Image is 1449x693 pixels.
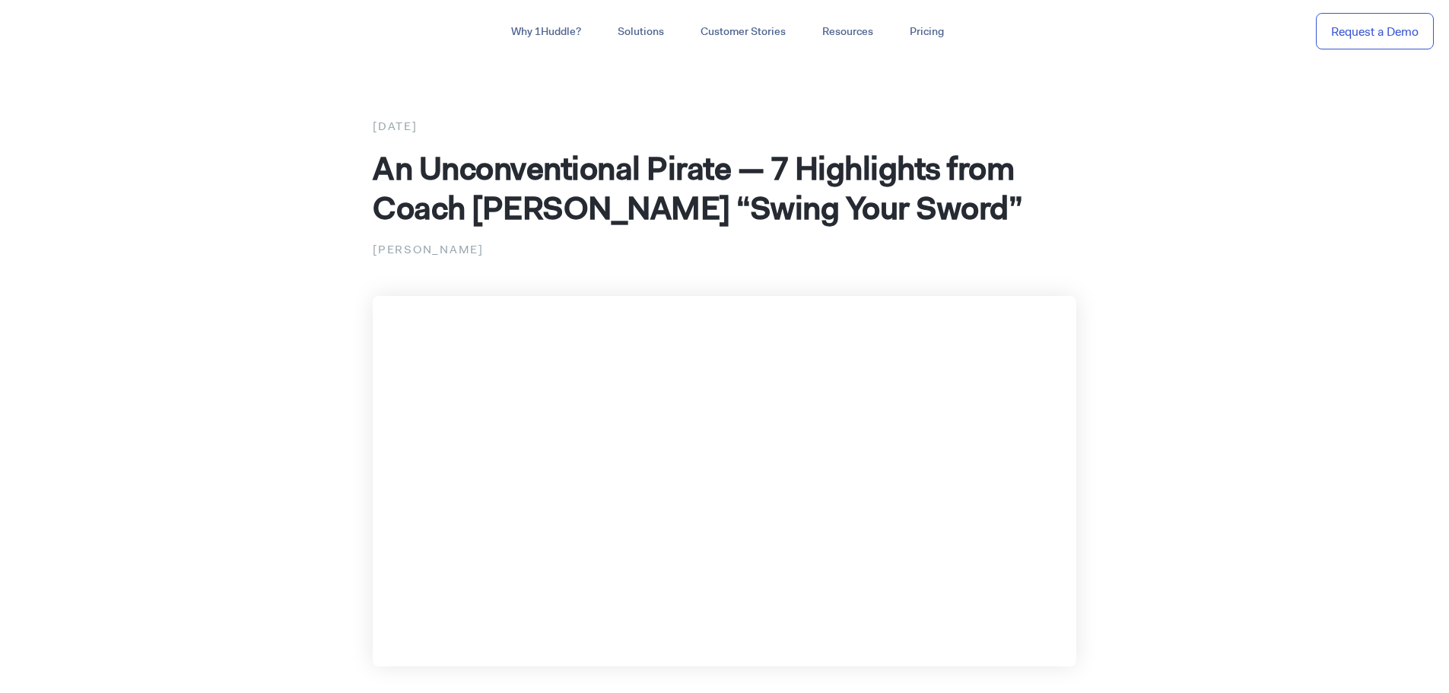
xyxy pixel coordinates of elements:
a: Customer Stories [682,18,804,46]
a: Resources [804,18,891,46]
a: Solutions [599,18,682,46]
p: [PERSON_NAME] [373,240,1076,259]
img: ... [15,17,124,46]
a: Request a Demo [1316,13,1434,50]
span: An Unconventional Pirate — 7 Highlights from Coach [PERSON_NAME] “Swing Your Sword” [373,147,1022,229]
div: [DATE] [373,116,1076,136]
a: Pricing [891,18,962,46]
a: Why 1Huddle? [493,18,599,46]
